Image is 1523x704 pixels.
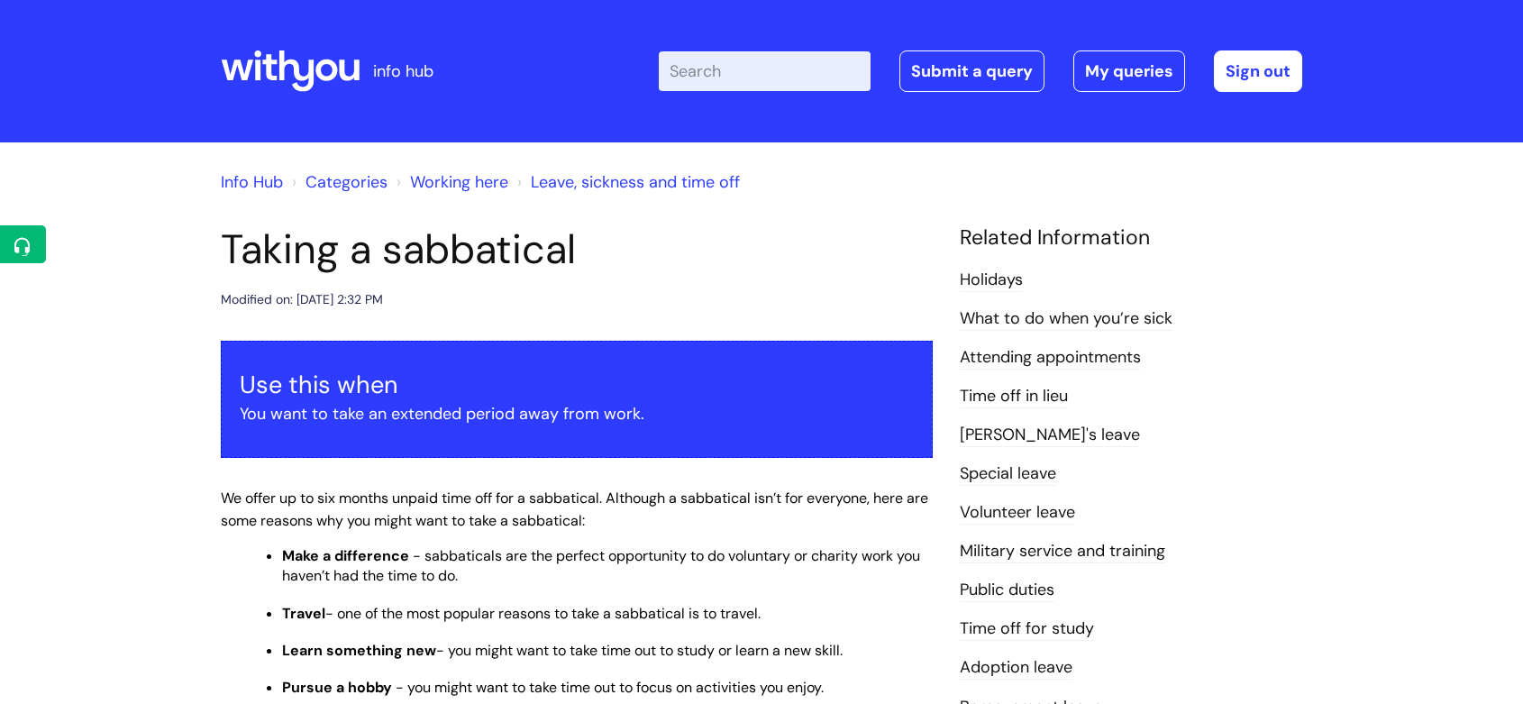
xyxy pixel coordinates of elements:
[1214,50,1302,92] a: Sign out
[531,171,740,193] a: Leave, sickness and time off
[960,385,1068,408] a: Time off in lieu
[392,168,508,197] li: Working here
[960,346,1141,370] a: Attending appointments
[282,641,436,660] strong: Learn something new
[240,399,914,428] p: You want to take an extended period away from work.
[221,489,928,530] span: We offer up to six months unpaid time off for a sabbatical. Although a sabbatical isn’t for every...
[410,171,508,193] a: Working here
[899,50,1044,92] a: Submit a query
[960,617,1094,641] a: Time off for study
[960,269,1023,292] a: Holidays
[221,225,933,274] h1: Taking a sabbatical
[659,51,871,91] input: Search
[287,168,388,197] li: Solution home
[282,546,409,565] strong: Make a difference
[221,288,383,311] div: Modified on: [DATE] 2:32 PM
[960,579,1054,602] a: Public duties
[282,604,325,623] strong: Travel
[325,604,761,623] span: - one of the most popular reasons to take a sabbatical is to travel.
[960,225,1302,251] h4: Related Information
[282,678,392,697] strong: Pursue a hobby
[960,424,1140,447] a: [PERSON_NAME]'s leave
[960,501,1075,525] a: Volunteer leave
[221,171,283,193] a: Info Hub
[282,546,920,585] span: - sabbaticals are the perfect opportunity to do voluntary or charity work you haven’t had the tim...
[659,50,1302,92] div: | -
[306,171,388,193] a: Categories
[240,370,914,399] h3: Use this when
[960,307,1172,331] a: What to do when you’re sick
[373,57,433,86] p: info hub
[960,656,1072,680] a: Adoption leave
[960,462,1056,486] a: Special leave
[960,540,1165,563] a: Military service and training
[513,168,740,197] li: Leave, sickness and time off
[436,641,843,660] span: - you might want to take time out to study or learn a new skill.
[1073,50,1185,92] a: My queries
[396,678,824,697] span: - you might want to take time out to focus on activities you enjoy.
